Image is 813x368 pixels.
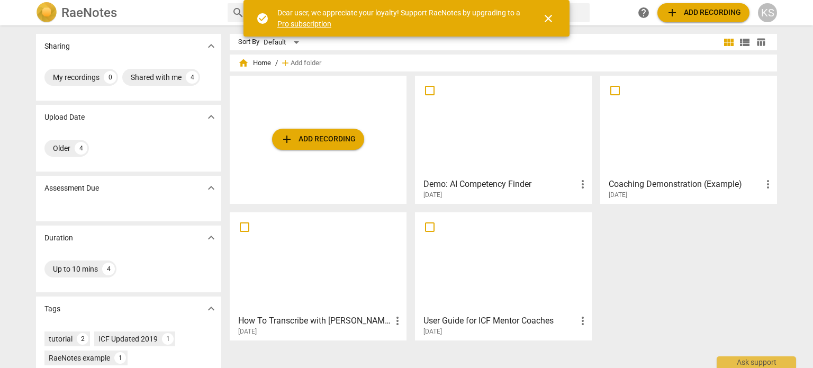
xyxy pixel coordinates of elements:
[205,231,218,244] span: expand_more
[49,334,73,344] div: tutorial
[609,178,762,191] h3: Coaching Demonstration (Example)
[762,178,774,191] span: more_vert
[75,142,87,155] div: 4
[657,3,749,22] button: Upload
[419,79,588,199] a: Demo: AI Competency Finder[DATE]
[238,315,391,327] h3: How To Transcribe with RaeNotes
[609,191,627,200] span: [DATE]
[36,2,57,23] img: Logo
[61,5,117,20] h2: RaeNotes
[186,71,198,84] div: 4
[291,59,321,67] span: Add folder
[738,36,751,49] span: view_list
[391,315,404,327] span: more_vert
[98,334,158,344] div: ICF Updated 2019
[272,129,364,150] button: Upload
[233,216,403,336] a: How To Transcribe with [PERSON_NAME][DATE]
[36,2,219,23] a: LogoRaeNotes
[53,72,100,83] div: My recordings
[423,191,442,200] span: [DATE]
[722,36,735,49] span: view_module
[238,327,257,336] span: [DATE]
[280,58,291,68] span: add
[281,133,293,146] span: add
[576,178,589,191] span: more_vert
[666,6,741,19] span: Add recording
[44,303,60,315] p: Tags
[205,111,218,123] span: expand_more
[53,264,98,274] div: Up to 10 mins
[162,333,174,345] div: 1
[102,263,115,275] div: 4
[205,302,218,315] span: expand_more
[114,352,126,364] div: 1
[232,6,245,19] span: search
[419,216,588,336] a: User Guide for ICF Mentor Coaches[DATE]
[277,20,331,28] a: Pro subscription
[131,72,182,83] div: Shared with me
[203,109,219,125] button: Show more
[277,7,523,29] div: Dear user, we appreciate your loyalty! Support RaeNotes by upgrading to a
[666,6,679,19] span: add
[49,353,110,363] div: RaeNotes example
[203,38,219,54] button: Show more
[203,301,219,317] button: Show more
[53,143,70,154] div: Older
[44,183,99,194] p: Assessment Due
[717,356,796,368] div: Ask support
[104,71,116,84] div: 0
[536,6,561,31] button: Close
[77,333,88,345] div: 2
[256,12,269,25] span: check_circle
[205,40,218,52] span: expand_more
[753,34,769,50] button: Table view
[423,327,442,336] span: [DATE]
[756,37,766,47] span: table_chart
[44,232,73,244] p: Duration
[238,38,259,46] div: Sort By
[281,133,356,146] span: Add recording
[634,3,653,22] a: Help
[423,178,576,191] h3: Demo: AI Competency Finder
[576,315,589,327] span: more_vert
[44,41,70,52] p: Sharing
[737,34,753,50] button: List view
[275,59,278,67] span: /
[203,180,219,196] button: Show more
[542,12,555,25] span: close
[758,3,777,22] button: KS
[203,230,219,246] button: Show more
[264,34,303,51] div: Default
[423,315,576,327] h3: User Guide for ICF Mentor Coaches
[238,58,249,68] span: home
[238,58,271,68] span: Home
[205,182,218,194] span: expand_more
[637,6,650,19] span: help
[44,112,85,123] p: Upload Date
[604,79,773,199] a: Coaching Demonstration (Example)[DATE]
[721,34,737,50] button: Tile view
